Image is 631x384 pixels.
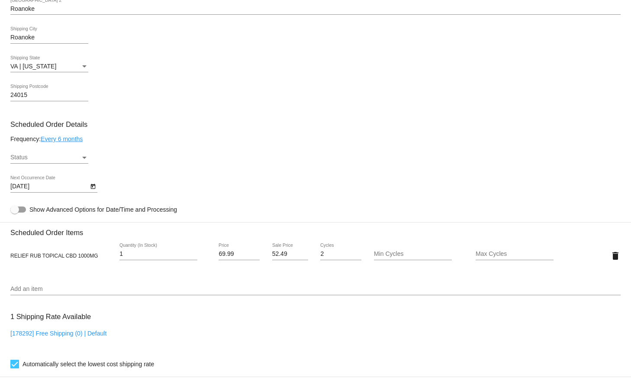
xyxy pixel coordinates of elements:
[10,154,88,161] mat-select: Status
[374,251,452,258] input: Min Cycles
[10,154,28,161] span: Status
[10,63,88,70] mat-select: Shipping State
[10,34,88,41] input: Shipping City
[10,330,106,337] a: [178292] Free Shipping (0) | Default
[219,251,260,258] input: Price
[29,205,177,214] span: Show Advanced Options for Date/Time and Processing
[10,136,621,142] div: Frequency:
[23,359,154,369] span: Automatically select the lowest cost shipping rate
[10,6,621,13] input: Shipping Street 2
[320,251,361,258] input: Cycles
[88,181,97,190] button: Open calendar
[476,251,554,258] input: Max Cycles
[610,251,621,261] mat-icon: delete
[10,286,621,293] input: Add an item
[10,183,88,190] input: Next Occurrence Date
[10,253,98,259] span: RELIEF RUB TOPICAL CBD 1000MG
[10,222,621,237] h3: Scheduled Order Items
[41,136,83,142] a: Every 6 months
[10,307,91,326] h3: 1 Shipping Rate Available
[10,92,88,99] input: Shipping Postcode
[272,251,308,258] input: Sale Price
[119,251,197,258] input: Quantity (In Stock)
[10,120,621,129] h3: Scheduled Order Details
[10,63,56,70] span: VA | [US_STATE]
